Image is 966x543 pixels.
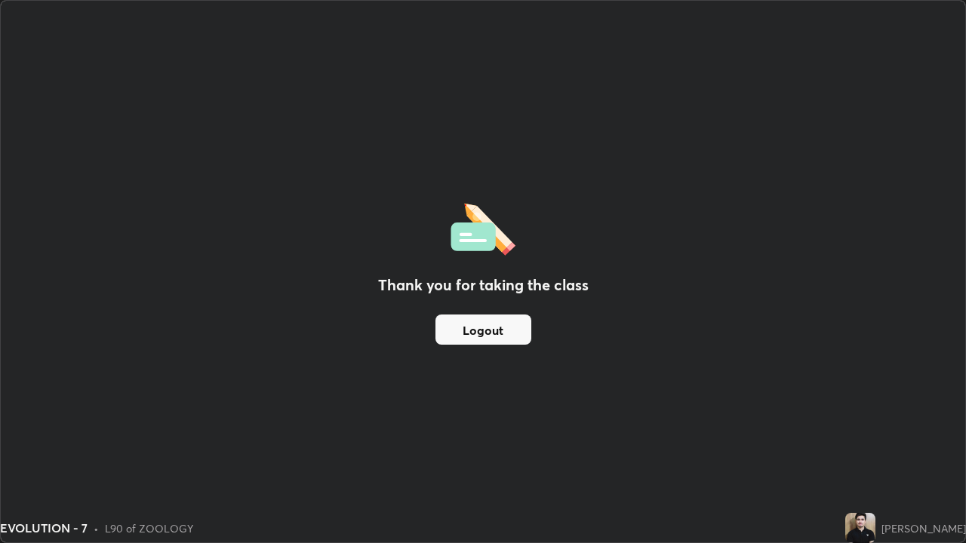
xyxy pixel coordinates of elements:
[94,520,99,536] div: •
[845,513,875,543] img: 6cece3184ad04555805104c557818702.jpg
[105,520,193,536] div: L90 of ZOOLOGY
[451,198,515,256] img: offlineFeedback.1438e8b3.svg
[378,274,589,296] h2: Thank you for taking the class
[435,314,531,345] button: Logout
[881,520,966,536] div: [PERSON_NAME]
